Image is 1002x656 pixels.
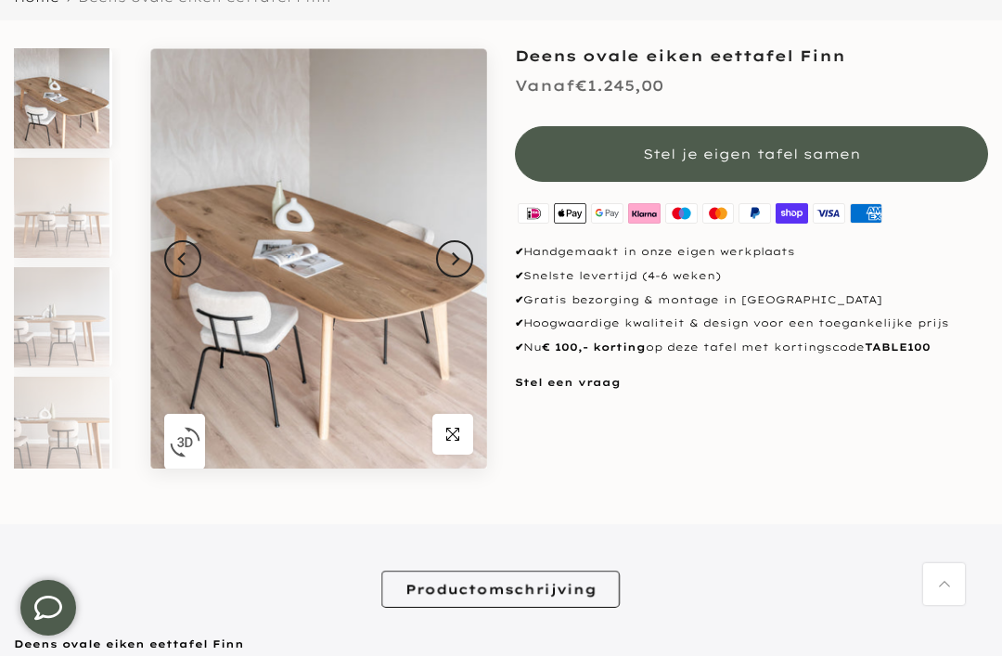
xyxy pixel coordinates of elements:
img: paypal [737,200,774,225]
strong: ✔ [515,245,523,258]
img: master [700,200,737,225]
a: Productomschrijving [381,571,620,608]
button: Next [436,240,473,277]
strong: TABLE100 [865,341,931,354]
strong: ✔ [515,341,523,354]
span: Vanaf [515,76,575,95]
img: maestro [662,200,700,225]
img: 3D_icon.svg [170,427,200,457]
p: Nu op deze tafel met kortingscode [515,340,988,356]
img: eettafel deens ovaal eikenhout Finn zijkant [14,267,109,367]
p: Snelste levertijd (4-6 weken) [515,268,988,285]
button: Previous [164,240,201,277]
strong: ✔ [515,269,523,282]
img: american express [847,200,884,225]
img: shopify pay [774,200,811,225]
a: Stel een vraag [515,376,621,389]
p: Hoogwaardige kwaliteit & design voor een toegankelijke prijs [515,315,988,332]
strong: € 100,- korting [542,341,646,354]
div: €1.245,00 [515,72,663,99]
img: ideal [515,200,552,225]
img: visa [811,200,848,225]
p: Handgemaakt in onze eigen werkplaats [515,244,988,261]
a: Terug naar boven [923,563,965,605]
iframe: toggle-frame [2,561,95,654]
img: klarna [625,200,662,225]
img: eettafel deens ovaal eikenhout Finn detail 1 [14,377,109,477]
p: Gratis bezorging & montage in [GEOGRAPHIC_DATA] [515,292,988,309]
span: Stel je eigen tafel samen [643,146,861,162]
img: eettafel deens ovaal eikenhout Finn [150,48,487,469]
h1: Deens ovale eiken eettafel Finn [515,48,988,63]
strong: ✔ [515,316,523,329]
img: eettafel deens ovaal eikenhout Finn [14,48,109,148]
strong: Deens ovale eiken eettafel Finn [14,637,244,650]
strong: ✔ [515,293,523,306]
button: Stel je eigen tafel samen [515,126,988,182]
img: eettafel deens ovaal eikenhout Finn voorkant [14,158,109,258]
img: apple pay [552,200,589,225]
img: google pay [589,200,626,225]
